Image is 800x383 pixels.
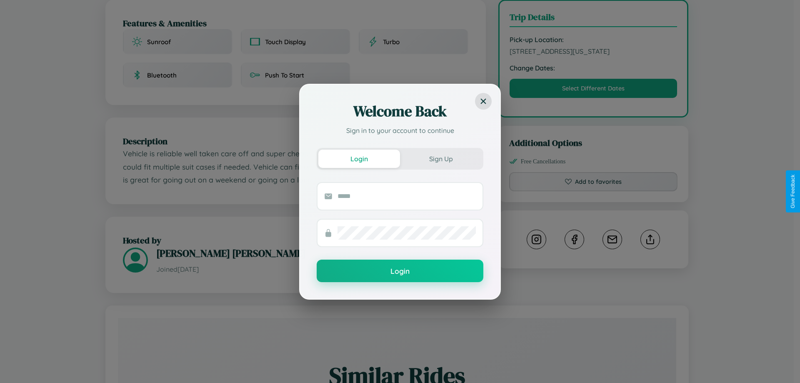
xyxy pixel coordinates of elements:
p: Sign in to your account to continue [317,125,483,135]
h2: Welcome Back [317,101,483,121]
button: Sign Up [400,150,482,168]
button: Login [317,260,483,282]
div: Give Feedback [790,175,796,208]
button: Login [318,150,400,168]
